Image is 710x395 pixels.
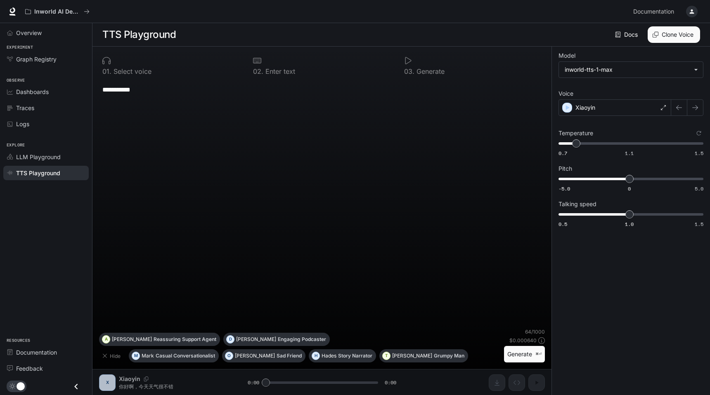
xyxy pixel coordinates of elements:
a: LLM Playground [3,150,89,164]
span: -5.0 [559,185,570,192]
a: Overview [3,26,89,40]
button: O[PERSON_NAME]Sad Friend [222,349,305,362]
span: Documentation [633,7,674,17]
button: Hide [99,349,125,362]
button: Reset to default [694,129,703,138]
span: LLM Playground [16,153,61,161]
p: Mark [142,353,154,358]
p: Model [559,53,575,59]
button: MMarkCasual Conversationalist [129,349,219,362]
a: Feedback [3,361,89,376]
span: Logs [16,120,29,128]
div: inworld-tts-1-max [559,62,703,78]
span: Documentation [16,348,57,357]
p: Sad Friend [277,353,302,358]
button: HHadesStory Narrator [309,349,376,362]
div: T [383,349,390,362]
a: Documentation [3,345,89,360]
button: Clone Voice [648,26,700,43]
span: 5.0 [695,185,703,192]
p: [PERSON_NAME] [112,337,152,342]
button: Close drawer [67,378,85,395]
span: Feedback [16,364,43,373]
p: 0 3 . [404,68,414,75]
a: Graph Registry [3,52,89,66]
p: Inworld AI Demos [34,8,80,15]
span: Traces [16,103,34,112]
p: Pitch [559,166,572,172]
p: Reassuring Support Agent [154,337,216,342]
p: Select voice [111,68,151,75]
p: $ 0.000640 [509,337,537,344]
p: Voice [559,91,573,96]
div: H [312,349,319,362]
p: Talking speed [559,201,596,207]
a: Logs [3,117,89,131]
span: Dashboards [16,87,49,96]
a: Documentation [630,3,680,20]
p: Temperature [559,130,593,136]
a: Docs [613,26,641,43]
a: Dashboards [3,85,89,99]
div: inworld-tts-1-max [565,66,690,74]
a: TTS Playground [3,166,89,180]
span: Overview [16,28,42,37]
div: O [225,349,233,362]
p: [PERSON_NAME] [235,353,275,358]
p: 64 / 1000 [525,328,545,335]
p: Enter text [263,68,295,75]
p: [PERSON_NAME] [392,353,432,358]
span: 0 [628,185,631,192]
button: T[PERSON_NAME]Grumpy Man [379,349,468,362]
p: Engaging Podcaster [278,337,326,342]
span: 1.5 [695,221,703,228]
h1: TTS Playground [102,26,176,43]
span: 1.1 [625,150,634,157]
button: A[PERSON_NAME]Reassuring Support Agent [99,333,220,346]
p: ⌘⏎ [535,352,542,357]
p: Hades [322,353,336,358]
span: Graph Registry [16,55,57,63]
p: Story Narrator [338,353,372,358]
span: Dark mode toggle [17,381,25,390]
span: 1.0 [625,221,634,228]
span: 0.7 [559,150,567,157]
p: 0 2 . [253,68,263,75]
div: M [132,349,140,362]
p: [PERSON_NAME] [236,337,276,342]
p: 0 1 . [102,68,111,75]
button: D[PERSON_NAME]Engaging Podcaster [223,333,330,346]
span: TTS Playground [16,169,60,177]
p: Grumpy Man [434,353,464,358]
div: A [102,333,110,346]
button: Generate⌘⏎ [504,346,545,363]
span: 1.5 [695,150,703,157]
button: All workspaces [21,3,93,20]
p: Generate [414,68,445,75]
p: Xiaoyin [575,103,595,112]
a: Traces [3,101,89,115]
div: D [227,333,234,346]
p: Casual Conversationalist [156,353,215,358]
span: 0.5 [559,221,567,228]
